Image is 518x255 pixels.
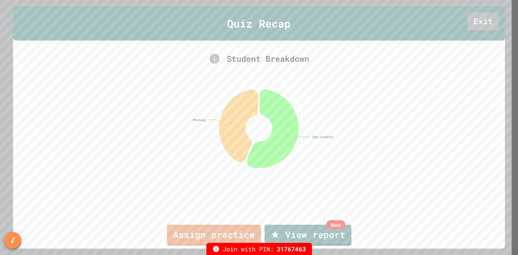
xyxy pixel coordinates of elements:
[467,12,499,31] a: Exit
[193,118,206,122] text: Passing
[277,244,306,253] span: 31767463
[167,225,261,246] a: Assign practice
[265,225,351,246] a: View report
[4,232,21,249] button: SpeedDial basic example
[326,220,345,229] div: New
[312,135,333,139] text: Star students
[137,53,380,65] div: Student Breakdown
[206,243,312,255] div: Join with PIN:
[13,6,505,41] div: Quiz Recap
